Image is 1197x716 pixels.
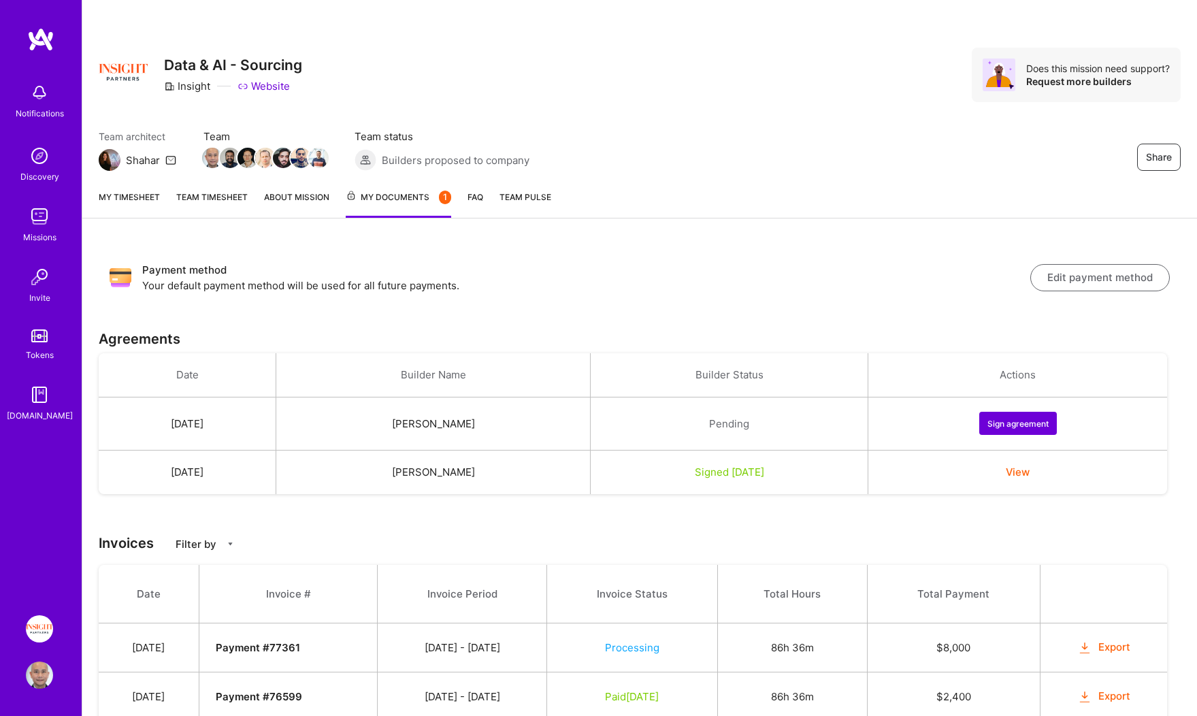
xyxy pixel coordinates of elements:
div: Shahar [126,153,160,167]
div: Insight [164,79,210,93]
th: Actions [868,353,1167,397]
div: Missions [23,230,56,244]
div: Signed [DATE] [607,465,851,479]
h3: Agreements [99,331,1181,347]
img: Insight Partners: Data & AI - Sourcing [26,615,53,642]
td: [DATE] [99,397,276,451]
span: Team [203,129,327,144]
h3: Payment method [142,262,1030,278]
span: Share [1146,150,1172,164]
img: tokens [31,329,48,342]
img: logo [27,27,54,52]
i: icon OrangeDownload [1077,689,1093,705]
strong: Payment # 77361 [216,641,300,654]
strong: Payment # 76599 [216,690,302,703]
img: teamwork [26,203,53,230]
div: Notifications [16,106,64,120]
img: Team Member Avatar [220,148,240,168]
img: guide book [26,381,53,408]
p: Filter by [176,537,216,551]
i: icon OrangeDownload [1077,640,1093,656]
h3: Invoices [99,535,1181,551]
img: Builders proposed to company [355,149,376,171]
th: Builder Status [591,353,868,397]
div: Pending [607,417,851,431]
td: [PERSON_NAME] [276,397,591,451]
span: Builders proposed to company [382,153,529,167]
a: Website [237,79,290,93]
img: Team Member Avatar [273,148,293,168]
h3: Data & AI - Sourcing [164,56,302,74]
p: Your default payment method will be used for all future payments. [142,278,1030,293]
td: [DATE] [99,451,276,495]
img: User Avatar [26,662,53,689]
th: Builder Name [276,353,591,397]
span: Team architect [99,129,176,144]
div: Tokens [26,348,54,362]
a: Team Member Avatar [221,146,239,169]
a: My Documents1 [346,190,451,218]
i: icon CompanyGray [164,81,175,92]
span: Team Pulse [499,192,551,202]
a: Team Member Avatar [257,146,274,169]
img: Avatar [983,59,1015,91]
th: Invoice Status [547,565,717,623]
img: Invite [26,263,53,291]
button: Export [1077,689,1130,704]
th: Total Hours [717,565,868,623]
th: Date [99,565,199,623]
div: Request more builders [1026,75,1170,88]
a: Team timesheet [176,190,248,218]
a: FAQ [468,190,483,218]
a: About Mission [264,190,329,218]
th: Date [99,353,276,397]
img: Team Member Avatar [291,148,311,168]
td: [DATE] [99,623,199,672]
i: icon CaretDown [226,540,235,549]
div: 1 [439,191,451,204]
span: My Documents [346,190,451,205]
div: Does this mission need support? [1026,62,1170,75]
img: Team Member Avatar [202,148,223,168]
a: Team Member Avatar [310,146,327,169]
span: Team status [355,129,529,144]
img: Company Logo [99,48,148,97]
a: Team Pulse [499,190,551,218]
td: 86h 36m [717,623,868,672]
td: [DATE] - [DATE] [378,623,547,672]
span: Paid [DATE] [605,690,659,703]
img: discovery [26,142,53,169]
th: Invoice # [199,565,377,623]
a: Team Member Avatar [203,146,221,169]
a: Team Member Avatar [239,146,257,169]
button: Sign agreement [979,412,1057,435]
td: [PERSON_NAME] [276,451,591,495]
a: Team Member Avatar [292,146,310,169]
img: Payment method [110,267,131,289]
span: Processing [605,641,659,654]
button: View [1006,465,1030,479]
a: Team Member Avatar [274,146,292,169]
th: Invoice Period [378,565,547,623]
img: Team Member Avatar [308,148,329,168]
div: Discovery [20,169,59,184]
button: Share [1137,144,1181,171]
a: User Avatar [22,662,56,689]
button: Edit payment method [1030,264,1170,291]
th: Total Payment [868,565,1040,623]
div: Invite [29,291,50,305]
img: Team Member Avatar [237,148,258,168]
div: [DOMAIN_NAME] [7,408,73,423]
img: Team Architect [99,149,120,171]
i: icon Mail [165,154,176,165]
a: Insight Partners: Data & AI - Sourcing [22,615,56,642]
img: bell [26,79,53,106]
a: My timesheet [99,190,160,218]
img: Team Member Avatar [255,148,276,168]
button: Export [1077,640,1130,655]
td: $ 8,000 [868,623,1040,672]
